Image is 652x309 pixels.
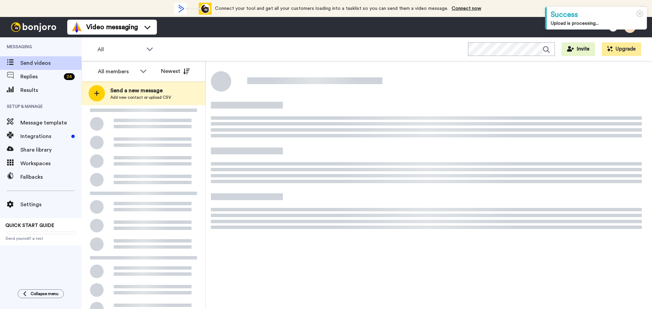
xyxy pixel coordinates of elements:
span: Video messaging [86,22,138,32]
button: Upgrade [602,42,641,56]
span: Add new contact or upload CSV [110,95,171,100]
span: Send videos [20,59,81,67]
span: Send yourself a test [5,236,76,241]
div: animation [174,3,212,15]
span: Results [20,86,81,94]
img: vm-color.svg [71,22,82,33]
a: Connect now [452,6,481,11]
span: Connect your tool and get all your customers loading into a tasklist so you can send them a video... [215,6,448,11]
span: Send a new message [110,86,171,95]
span: All [97,45,143,54]
span: Fallbacks [20,173,81,181]
span: QUICK START GUIDE [5,223,54,228]
div: Upload is processing... [551,20,643,27]
button: Collapse menu [18,289,64,298]
span: Replies [20,73,61,81]
span: Share library [20,146,81,154]
div: Success [551,9,643,20]
span: Integrations [20,132,69,140]
div: All members [98,67,137,76]
button: Invite [562,42,595,56]
span: Settings [20,200,81,209]
img: bj-logo-header-white.svg [8,22,59,32]
span: Collapse menu [31,291,58,296]
div: 24 [64,73,75,80]
span: Workspaces [20,159,81,168]
span: Message template [20,119,81,127]
button: Newest [156,64,195,78]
